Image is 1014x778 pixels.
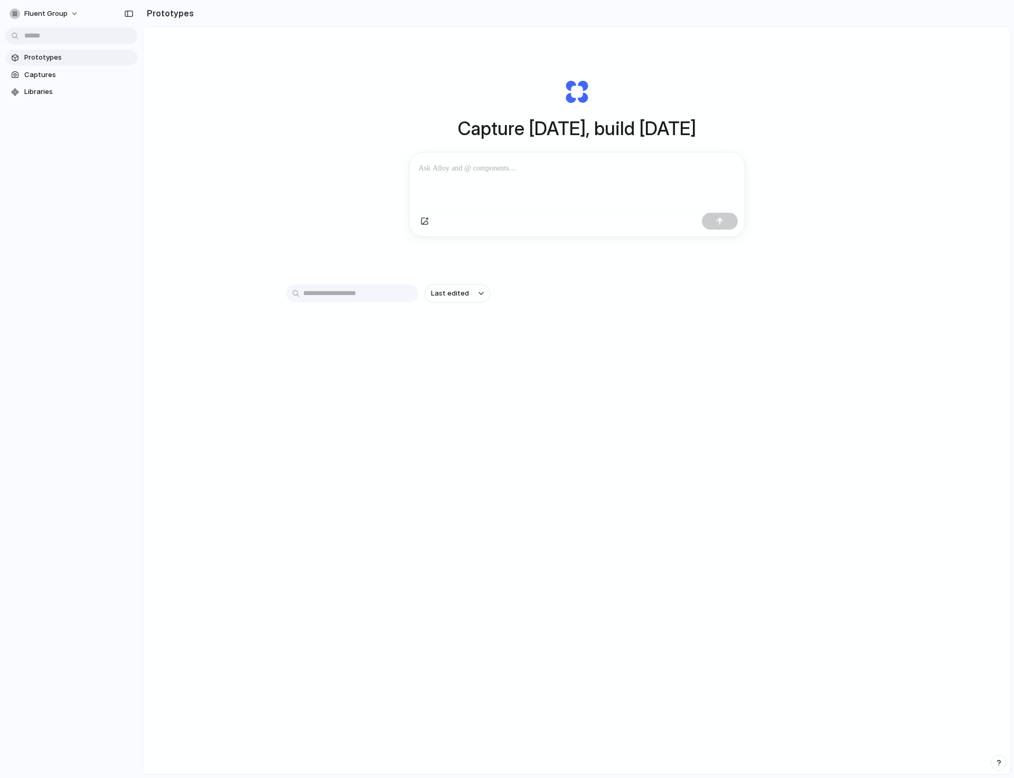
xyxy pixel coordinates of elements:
button: Fluent Group [5,5,84,22]
a: Libraries [5,84,137,100]
h1: Capture [DATE], build [DATE] [458,115,696,143]
a: Prototypes [5,50,137,65]
span: Libraries [24,87,133,97]
span: Last edited [431,288,469,299]
button: Last edited [425,284,490,302]
h2: Prototypes [143,7,194,20]
span: Prototypes [24,52,133,63]
span: Captures [24,70,133,80]
a: Captures [5,67,137,83]
span: Fluent Group [24,8,68,19]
